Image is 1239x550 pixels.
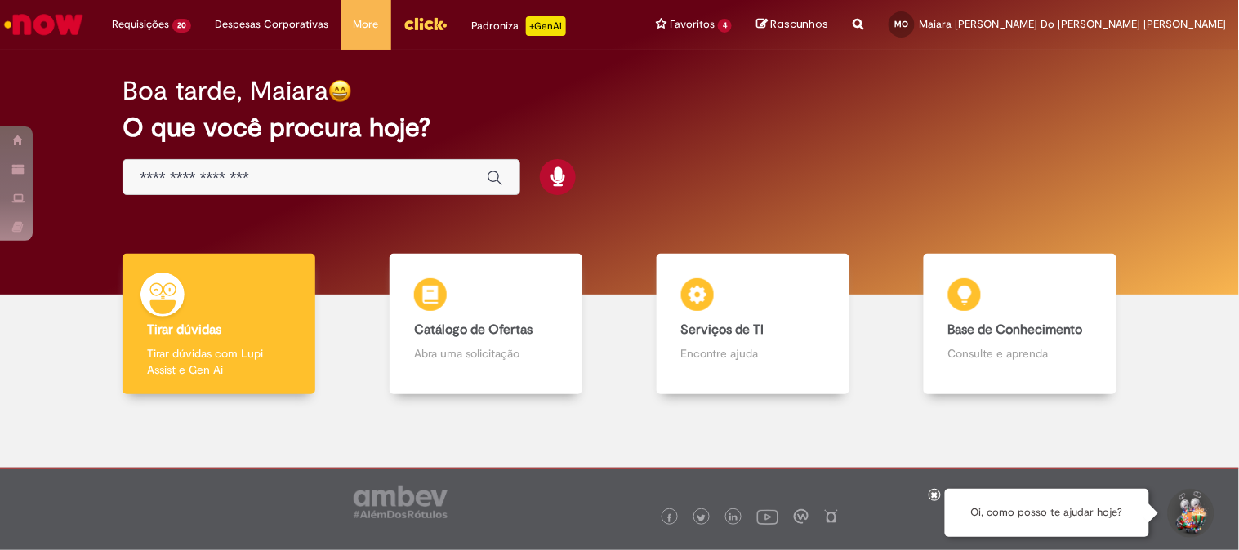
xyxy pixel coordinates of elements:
img: click_logo_yellow_360x200.png [403,11,448,36]
b: Tirar dúvidas [147,322,221,338]
b: Base de Conhecimento [948,322,1083,338]
b: Catálogo de Ofertas [414,322,533,338]
img: ServiceNow [2,8,86,41]
span: 4 [718,19,732,33]
p: +GenAi [526,16,566,36]
img: logo_footer_linkedin.png [729,513,738,523]
b: Serviços de TI [681,322,764,338]
a: Base de Conhecimento Consulte e aprenda [886,254,1153,395]
span: MO [895,19,909,29]
span: Despesas Corporativas [216,16,329,33]
img: happy-face.png [328,79,352,103]
h2: O que você procura hoje? [123,113,1116,142]
a: Rascunhos [756,17,829,33]
span: 20 [172,19,191,33]
a: Catálogo de Ofertas Abra uma solicitação [353,254,620,395]
p: Encontre ajuda [681,345,825,361]
span: Rascunhos [770,16,829,32]
img: logo_footer_ambev_rotulo_gray.png [354,486,448,518]
a: Serviços de TI Encontre ajuda [620,254,887,395]
p: Abra uma solicitação [414,345,558,361]
p: Consulte e aprenda [948,345,1092,361]
img: logo_footer_youtube.png [757,506,778,527]
span: Maiara [PERSON_NAME] Do [PERSON_NAME] [PERSON_NAME] [920,17,1227,31]
img: logo_footer_workplace.png [794,509,809,524]
h2: Boa tarde, Maiara [123,77,328,105]
span: Favoritos [670,16,715,33]
p: Tirar dúvidas com Lupi Assist e Gen Ai [147,345,291,378]
span: Requisições [112,16,169,33]
div: Padroniza [472,16,566,36]
div: Oi, como posso te ajudar hoje? [945,489,1149,537]
img: logo_footer_facebook.png [666,514,674,522]
a: Tirar dúvidas Tirar dúvidas com Lupi Assist e Gen Ai [86,254,353,395]
img: logo_footer_twitter.png [697,514,706,522]
span: More [354,16,379,33]
img: logo_footer_naosei.png [824,509,839,524]
button: Iniciar Conversa de Suporte [1165,489,1214,538]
